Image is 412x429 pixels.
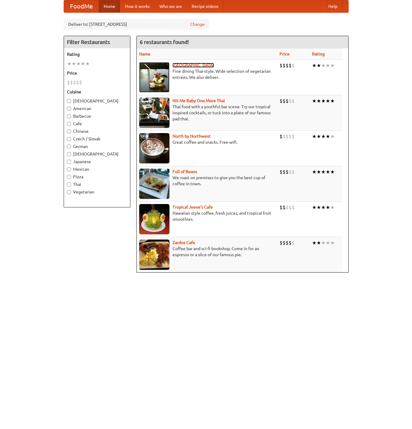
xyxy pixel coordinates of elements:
[76,79,79,86] li: $
[330,169,335,175] li: ★
[292,169,295,175] li: $
[173,134,211,139] b: North by Northwest
[173,169,197,174] a: Full of Beans
[321,62,326,69] li: ★
[67,160,71,164] input: Japanese
[330,204,335,211] li: ★
[67,121,127,127] label: Cafe
[67,99,71,103] input: [DEMOGRAPHIC_DATA]
[289,240,292,246] li: $
[73,79,76,86] li: $
[312,62,317,69] li: ★
[173,205,213,209] a: Tropical Jeeve's Cafe
[289,204,292,211] li: $
[326,204,330,211] li: ★
[312,133,317,140] li: ★
[286,62,289,69] li: $
[76,60,81,67] li: ★
[139,62,169,92] img: satay.jpg
[67,174,127,180] label: Pizza
[330,98,335,104] li: ★
[67,114,71,118] input: Barbecue
[326,62,330,69] li: ★
[286,98,289,104] li: $
[139,98,169,128] img: babythai.jpg
[72,60,76,67] li: ★
[67,98,127,104] label: [DEMOGRAPHIC_DATA]
[280,62,283,69] li: $
[67,167,71,171] input: Mexican
[321,98,326,104] li: ★
[323,0,342,12] a: Help
[289,62,292,69] li: $
[67,151,127,157] label: [DEMOGRAPHIC_DATA]
[280,240,283,246] li: $
[67,175,71,179] input: Pizza
[286,169,289,175] li: $
[321,240,326,246] li: ★
[139,175,275,187] p: We roast on premises to give you the best cup of coffee in town.
[67,89,127,95] h5: Cuisine
[99,0,120,12] a: Home
[139,204,169,234] img: jeeves.jpg
[326,98,330,104] li: ★
[67,183,71,186] input: Thai
[292,204,295,211] li: $
[67,190,71,194] input: Vegetarian
[326,240,330,246] li: ★
[190,21,205,27] a: Change
[280,52,290,56] a: Price
[67,70,127,76] h5: Price
[312,98,317,104] li: ★
[64,36,130,48] h4: Filter Restaurants
[280,204,283,211] li: $
[283,98,286,104] li: $
[139,139,275,145] p: Great coffee and snacks. Free wifi.
[67,159,127,165] label: Japanese
[321,133,326,140] li: ★
[289,133,292,140] li: $
[67,189,127,195] label: Vegetarian
[292,98,295,104] li: $
[140,39,189,45] ng-pluralize: 6 restaurants found!
[280,169,283,175] li: $
[139,104,275,122] p: Thai food with a youthful bar scene. Try our tropical inspired cocktails, or tuck into a plate of...
[85,60,90,67] li: ★
[286,204,289,211] li: $
[317,62,321,69] li: ★
[139,68,275,80] p: Fine dining Thai-style. Wide selection of vegetarian entrées. We also deliver.
[173,240,195,245] a: Zardoz Cafe
[283,169,286,175] li: $
[67,79,70,86] li: $
[286,133,289,140] li: $
[67,113,127,119] label: Barbecue
[312,52,325,56] a: Rating
[292,133,295,140] li: $
[187,0,223,12] a: Recipe videos
[292,240,295,246] li: $
[67,166,127,172] label: Mexican
[292,62,295,69] li: $
[139,169,169,199] img: beans.jpg
[139,246,275,258] p: Coffee bar and sci-fi bookshop. Come in for an espresso or a slice of our famous pie.
[173,63,214,68] b: [GEOGRAPHIC_DATA]
[67,129,71,133] input: Chinese
[283,133,286,140] li: $
[70,79,73,86] li: $
[326,169,330,175] li: ★
[79,79,82,86] li: $
[155,0,187,12] a: Who we are
[317,240,321,246] li: ★
[67,128,127,134] label: Chinese
[312,240,317,246] li: ★
[330,133,335,140] li: ★
[312,169,317,175] li: ★
[67,136,127,142] label: Czech / Slovak
[317,204,321,211] li: ★
[67,143,127,149] label: German
[139,240,169,270] img: zardoz.jpg
[67,152,71,156] input: [DEMOGRAPHIC_DATA]
[67,145,71,149] input: German
[283,204,286,211] li: $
